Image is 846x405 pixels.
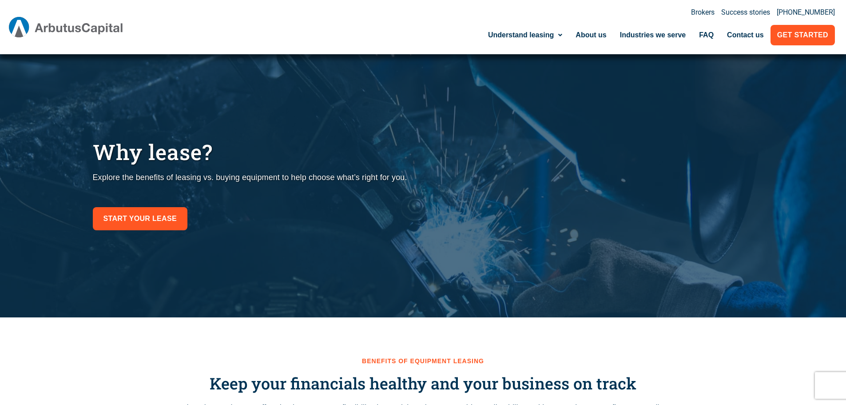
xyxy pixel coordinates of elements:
a: FAQ [692,25,720,45]
h1: Why lease? [93,141,419,163]
p: Explore the benefits of leasing vs. buying equipment to help choose what’s right for you. [93,172,419,184]
a: Industries we serve [613,25,693,45]
a: Contact us [720,25,771,45]
span: Start your lease [103,213,177,225]
h3: Keep your financials healthy and your business on track [175,374,672,393]
a: About us [569,25,613,45]
a: Get Started [771,25,835,45]
a: Understand leasing [481,25,569,45]
a: Success stories [721,9,770,16]
a: [PHONE_NUMBER] [777,9,835,16]
h2: Benefits of equipment leasing [175,357,672,365]
a: Start your lease [93,207,187,230]
a: Brokers [691,9,715,16]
